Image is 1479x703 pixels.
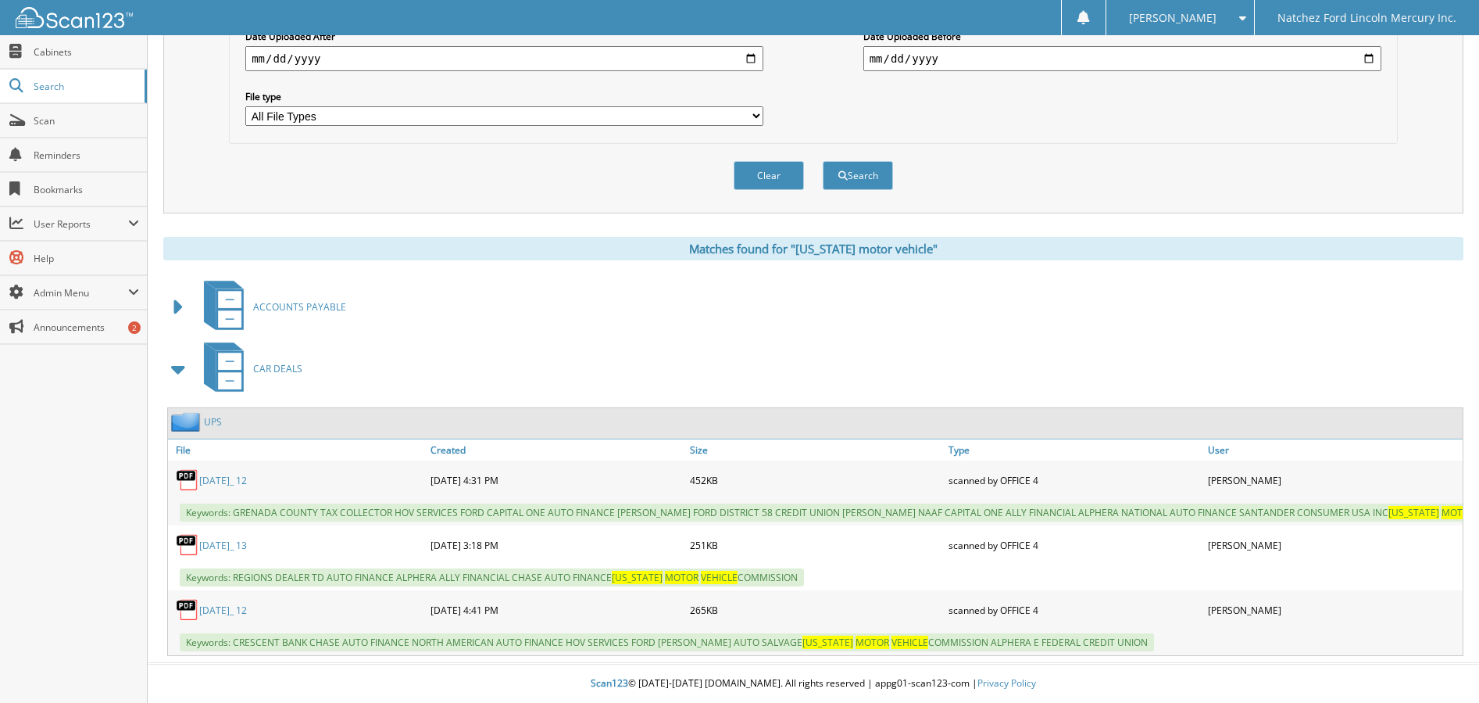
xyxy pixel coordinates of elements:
[945,529,1203,561] div: scanned by OFFICE 4
[34,217,128,231] span: User Reports
[204,415,222,429] a: UPS
[163,237,1463,260] div: Matches found for "[US_STATE] motor vehicle"
[176,533,199,557] img: PDF.png
[701,571,738,584] span: VEHICLE
[686,594,945,626] div: 265KB
[945,594,1203,626] div: scanned by OFFICE 4
[171,412,204,432] img: folder2.png
[128,321,141,334] div: 2
[34,45,139,59] span: Cabinets
[427,464,685,496] div: [DATE] 4:31 PM
[686,529,945,561] div: 251KB
[1204,464,1463,496] div: [PERSON_NAME]
[891,636,928,649] span: VEHICLE
[427,529,685,561] div: [DATE] 3:18 PM
[245,90,763,103] label: File type
[734,161,804,190] button: Clear
[686,464,945,496] div: 452KB
[245,46,763,71] input: start
[253,362,302,375] span: CAR DEALS
[863,46,1381,71] input: end
[176,598,199,622] img: PDF.png
[176,468,199,492] img: PDF.png
[199,474,247,487] a: [DATE]_ 12
[1277,13,1456,23] span: Natchez Ford Lincoln Mercury Inc.
[665,571,698,584] span: MOTOR
[1204,529,1463,561] div: [PERSON_NAME]
[863,30,1381,43] label: Date Uploaded Before
[686,439,945,461] a: Size
[34,286,128,299] span: Admin Menu
[1204,439,1463,461] a: User
[427,439,685,461] a: Created
[1204,594,1463,626] div: [PERSON_NAME]
[427,594,685,626] div: [DATE] 4:41 PM
[16,7,133,28] img: scan123-logo-white.svg
[591,676,628,690] span: Scan123
[195,338,302,400] a: CAR DEALS
[856,636,889,649] span: MOTOR
[802,636,853,649] span: [US_STATE]
[180,633,1154,651] span: Keywords: CRESCENT BANK CHASE AUTO FINANCE NORTH AMERICAN AUTO FINANCE HOV SERVICES FORD [PERSON_...
[945,464,1203,496] div: scanned by OFFICE 4
[1388,506,1439,519] span: [US_STATE]
[1129,13,1216,23] span: [PERSON_NAME]
[199,539,247,552] a: [DATE]_ 13
[168,439,427,461] a: File
[823,161,893,190] button: Search
[977,676,1036,690] a: Privacy Policy
[34,252,139,265] span: Help
[195,276,346,338] a: ACCOUNTS PAYABLE
[34,183,139,196] span: Bookmarks
[253,300,346,314] span: ACCOUNTS PAYABLE
[180,568,804,586] span: Keywords: REGIONS DEALER TD AUTO FINANCE ALPHERA ALLY FINANCIAL CHASE AUTO FINANCE COMMISSION
[1441,506,1475,519] span: MOTOR
[199,604,247,617] a: [DATE]_ 12
[245,30,763,43] label: Date Uploaded After
[612,571,663,584] span: [US_STATE]
[34,114,139,127] span: Scan
[945,439,1203,461] a: Type
[148,665,1479,703] div: © [DATE]-[DATE] [DOMAIN_NAME]. All rights reserved | appg01-scan123-com |
[34,149,139,162] span: Reminders
[34,321,139,334] span: Announcements
[34,80,137,93] span: Search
